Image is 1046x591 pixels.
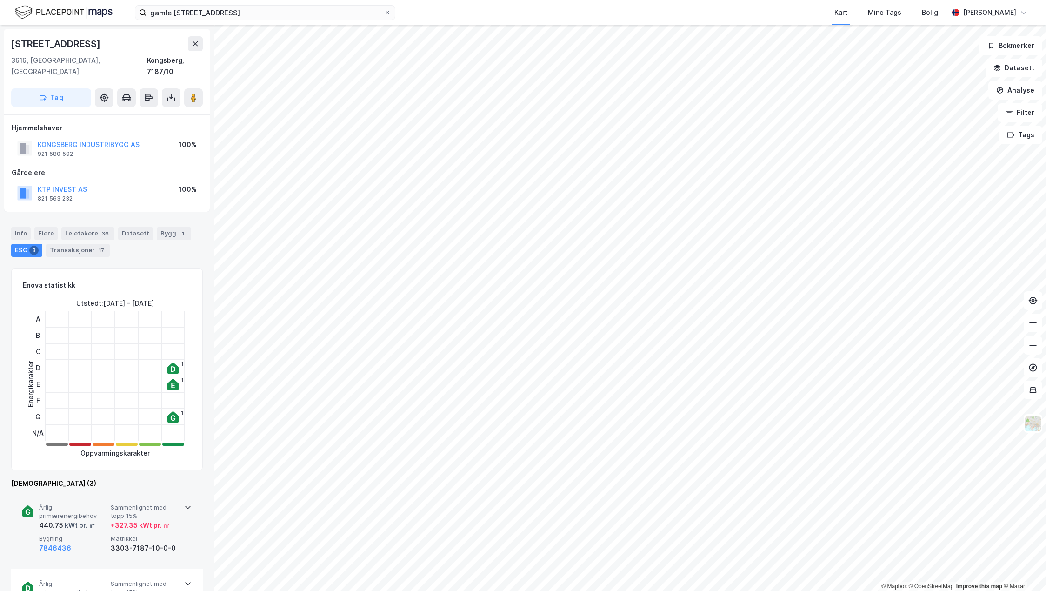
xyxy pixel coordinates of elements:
[34,227,58,240] div: Eiere
[834,7,847,18] div: Kart
[32,360,44,376] div: D
[39,535,107,543] span: Bygning
[179,139,197,150] div: 100%
[111,520,170,531] div: + 327.35 kWt pr. ㎡
[46,244,110,257] div: Transaksjoner
[32,311,44,327] div: A
[80,448,150,459] div: Oppvarmingskarakter
[118,227,153,240] div: Datasett
[986,59,1042,77] button: Datasett
[61,227,114,240] div: Leietakere
[97,246,106,255] div: 17
[111,543,179,554] div: 3303-7187-10-0-0
[998,103,1042,122] button: Filter
[147,6,384,20] input: Søk på adresse, matrikkel, gårdeiere, leietakere eller personer
[32,409,44,425] div: G
[11,244,42,257] div: ESG
[963,7,1016,18] div: [PERSON_NAME]
[23,280,75,291] div: Enova statistikk
[868,7,901,18] div: Mine Tags
[11,55,147,77] div: 3616, [GEOGRAPHIC_DATA], [GEOGRAPHIC_DATA]
[12,122,202,134] div: Hjemmelshaver
[39,504,107,520] span: Årlig primærenergibehov
[179,184,197,195] div: 100%
[979,36,1042,55] button: Bokmerker
[76,298,154,309] div: Utstedt : [DATE] - [DATE]
[100,229,111,238] div: 36
[32,343,44,360] div: C
[39,543,71,554] button: 7846436
[15,4,113,20] img: logo.f888ab2527a4732fd821a326f86c7f29.svg
[999,126,1042,144] button: Tags
[988,81,1042,100] button: Analyse
[32,327,44,343] div: B
[11,36,102,51] div: [STREET_ADDRESS]
[157,227,191,240] div: Bygg
[147,55,203,77] div: Kongsberg, 7187/10
[11,88,91,107] button: Tag
[63,520,95,531] div: kWt pr. ㎡
[111,535,179,543] span: Matrikkel
[999,546,1046,591] iframe: Chat Widget
[39,520,95,531] div: 440.75
[178,229,187,238] div: 1
[32,392,44,409] div: F
[32,425,44,441] div: N/A
[25,361,36,407] div: Energikarakter
[29,246,39,255] div: 3
[999,546,1046,591] div: Kontrollprogram for chat
[181,377,183,383] div: 1
[956,583,1002,590] a: Improve this map
[909,583,954,590] a: OpenStreetMap
[38,150,73,158] div: 921 580 592
[38,195,73,202] div: 821 563 232
[181,361,183,367] div: 1
[12,167,202,178] div: Gårdeiere
[32,376,44,392] div: E
[881,583,907,590] a: Mapbox
[111,504,179,520] span: Sammenlignet med topp 15%
[922,7,938,18] div: Bolig
[181,410,183,416] div: 1
[11,478,203,489] div: [DEMOGRAPHIC_DATA] (3)
[11,227,31,240] div: Info
[1024,415,1042,432] img: Z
